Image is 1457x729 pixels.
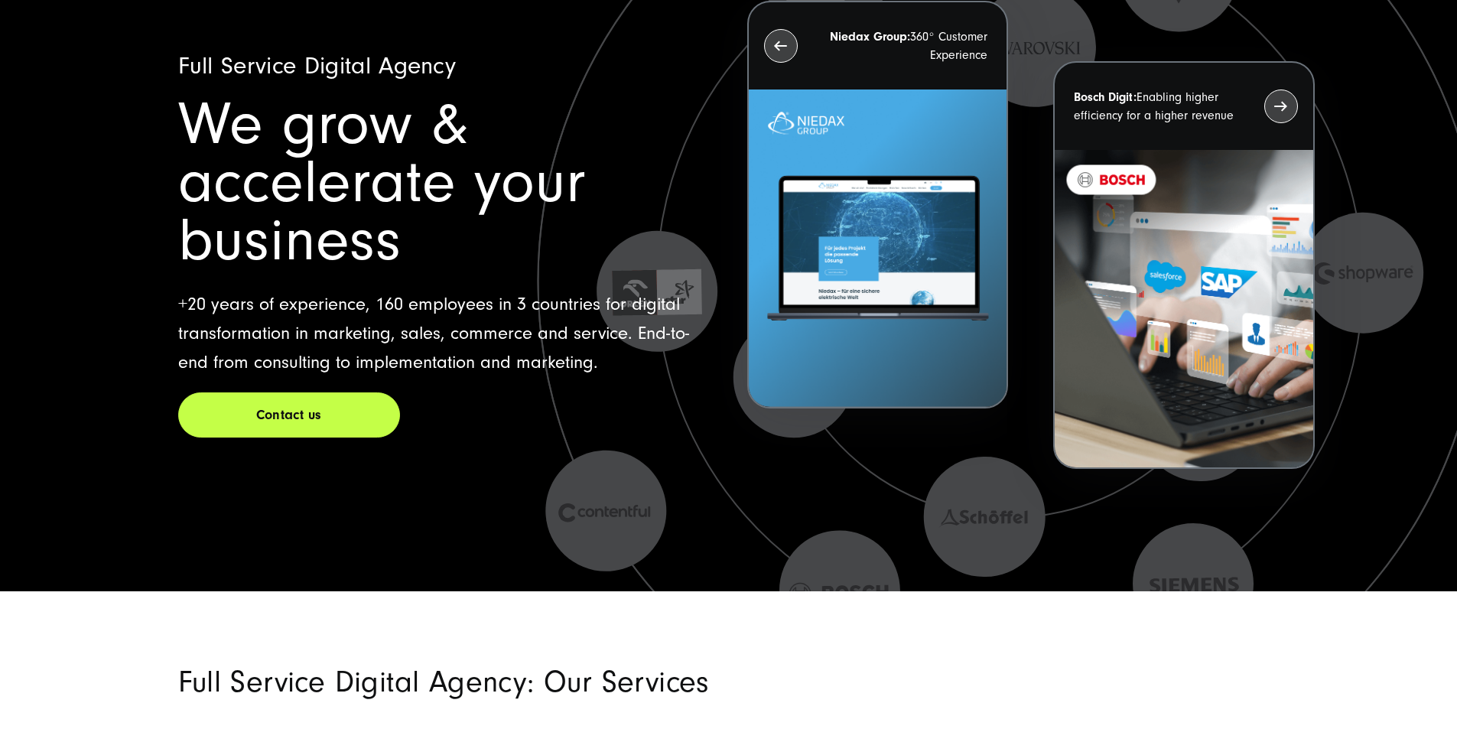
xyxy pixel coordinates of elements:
[825,28,987,64] p: 360° Customer Experience
[178,668,905,697] h2: Full Service Digital Agency: Our Services
[1074,90,1137,104] strong: Bosch Digit:
[178,392,400,438] a: Contact us
[1053,61,1314,469] button: Bosch Digit:Enabling higher efficiency for a higher revenue recent-project_BOSCH_2024-03
[178,96,711,270] h1: We grow & accelerate your business
[1074,88,1236,125] p: Enabling higher efficiency for a higher revenue
[747,1,1008,408] button: Niedax Group:360° Customer Experience Letztes Projekt von Niedax. Ein Laptop auf dem die Niedax W...
[1055,150,1312,467] img: recent-project_BOSCH_2024-03
[749,89,1007,407] img: Letztes Projekt von Niedax. Ein Laptop auf dem die Niedax Website geöffnet ist, auf blauem Hinter...
[178,52,457,80] span: Full Service Digital Agency
[178,290,711,377] p: +20 years of experience, 160 employees in 3 countries for digital transformation in marketing, sa...
[830,30,910,44] strong: Niedax Group:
